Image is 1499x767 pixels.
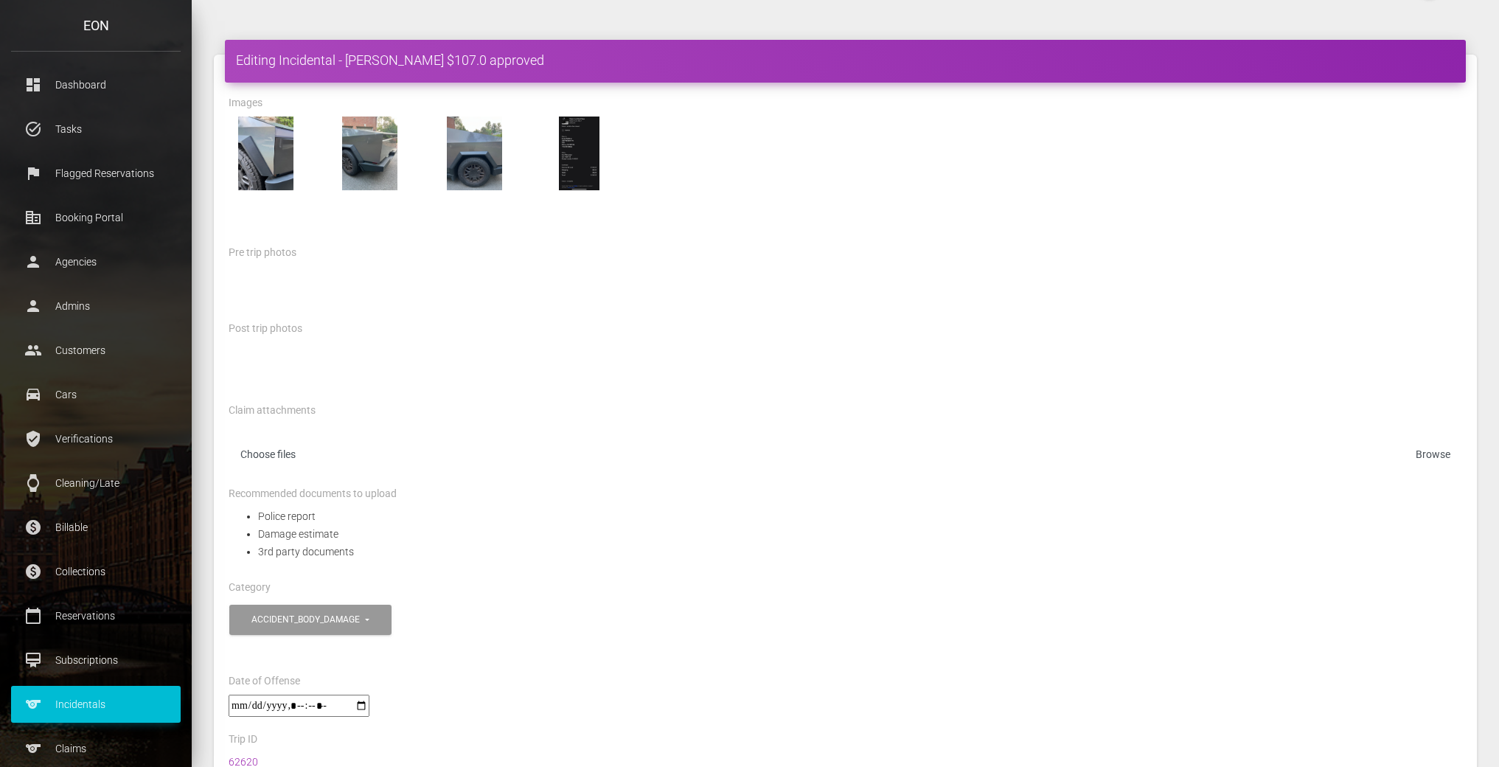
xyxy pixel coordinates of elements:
a: flag Flagged Reservations [11,155,181,192]
p: Admins [22,295,170,317]
a: paid Collections [11,553,181,590]
button: accident_body_damage [229,605,392,635]
p: Subscriptions [22,649,170,671]
label: Images [229,96,262,111]
p: Collections [22,560,170,583]
p: Reservations [22,605,170,627]
p: Booking Portal [22,206,170,229]
li: Police report [258,507,1462,525]
p: Claims [22,737,170,760]
label: Trip ID [229,732,257,747]
img: IMG_4497.jpeg [438,117,512,190]
li: Damage estimate [258,525,1462,543]
a: task_alt Tasks [11,111,181,147]
p: Customers [22,339,170,361]
label: Post trip photos [229,322,302,336]
p: Agencies [22,251,170,273]
a: paid Billable [11,509,181,546]
label: Claim attachments [229,403,316,418]
a: corporate_fare Booking Portal [11,199,181,236]
p: Flagged Reservations [22,162,170,184]
img: IMG_2944.jpeg [543,117,616,190]
li: 3rd party documents [258,543,1462,560]
label: Recommended documents to upload [229,487,397,502]
label: Choose files [229,442,1462,472]
label: Date of Offense [229,674,300,689]
a: person Agencies [11,243,181,280]
h4: Editing Incidental - [PERSON_NAME] $107.0 approved [236,51,1455,69]
p: Incidentals [22,693,170,715]
p: Cars [22,383,170,406]
a: verified_user Verifications [11,420,181,457]
a: sports Claims [11,730,181,767]
a: person Admins [11,288,181,324]
a: people Customers [11,332,181,369]
p: Billable [22,516,170,538]
a: sports Incidentals [11,686,181,723]
p: Dashboard [22,74,170,96]
a: card_membership Subscriptions [11,642,181,678]
label: Category [229,580,271,595]
a: watch Cleaning/Late [11,465,181,502]
a: drive_eta Cars [11,376,181,413]
p: Tasks [22,118,170,140]
label: Pre trip photos [229,246,296,260]
img: IMG_4498.jpeg [333,117,407,190]
p: Cleaning/Late [22,472,170,494]
img: IMG_4505.jpeg [229,117,302,190]
p: Verifications [22,428,170,450]
a: calendar_today Reservations [11,597,181,634]
a: dashboard Dashboard [11,66,181,103]
div: accident_body_damage [251,614,363,626]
